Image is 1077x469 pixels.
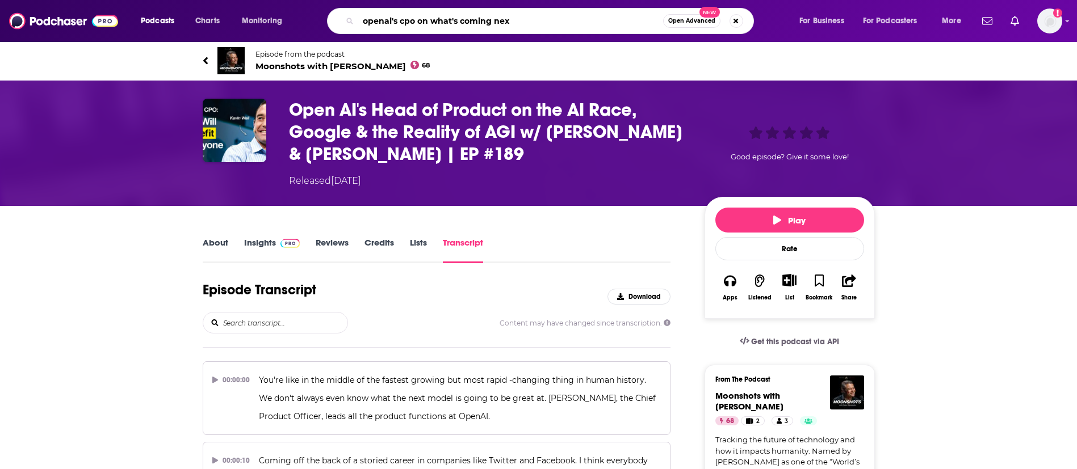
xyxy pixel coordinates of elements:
div: Show More ButtonList [774,267,804,308]
div: Search podcasts, credits, & more... [338,8,765,34]
button: Listened [745,267,774,308]
img: Moonshots with Peter Diamandis [830,375,864,409]
button: open menu [791,12,858,30]
button: open menu [934,12,975,30]
a: Moonshots with Peter DiamandisEpisode from the podcastMoonshots with [PERSON_NAME]68 [203,47,875,74]
span: Moonshots with [PERSON_NAME] [255,61,430,71]
img: Open AI's Head of Product on the AI Race, Google & the Reality of AGI w/ Kevin Weil & David Blund... [203,99,266,162]
span: For Podcasters [863,13,917,29]
span: Play [773,215,806,226]
span: Charts [195,13,220,29]
input: Search transcript... [222,312,347,333]
span: 2 [756,416,760,427]
span: Moonshots with [PERSON_NAME] [715,390,783,412]
a: Charts [188,12,227,30]
a: Transcript [443,237,483,263]
span: 68 [422,63,430,68]
span: Good episode? Give it some love! [731,153,849,161]
button: Apps [715,267,745,308]
span: Download [628,293,661,301]
img: User Profile [1037,9,1062,33]
div: Bookmark [806,294,832,301]
a: 2 [741,416,764,425]
button: Show profile menu [1037,9,1062,33]
a: Reviews [316,237,349,263]
a: Get this podcast via API [731,328,849,356]
a: Moonshots with Peter Diamandis [715,390,783,412]
span: Episode from the podcast [255,50,430,58]
a: About [203,237,228,263]
button: Play [715,208,864,233]
span: Content may have changed since transcription. [500,319,670,327]
span: Get this podcast via API [751,337,839,347]
button: Share [834,267,864,308]
a: Lists [410,237,427,263]
button: Bookmark [804,267,834,308]
img: Podchaser - Follow, Share and Rate Podcasts [9,10,118,32]
button: open menu [133,12,189,30]
button: open menu [856,12,934,30]
div: Share [841,294,857,301]
a: Credits [364,237,394,263]
button: open menu [234,12,297,30]
button: Open AdvancedNew [663,14,720,28]
span: Monitoring [242,13,282,29]
span: Logged in as mindyn [1037,9,1062,33]
a: Show notifications dropdown [1006,11,1024,31]
span: 68 [726,416,734,427]
h3: Open AI's Head of Product on the AI Race, Google & the Reality of AGI w/ Kevin Weil & David Blund... [289,99,686,165]
input: Search podcasts, credits, & more... [358,12,663,30]
span: You're like in the middle of the fastest growing but most rapid -changing thing in human history.... [259,375,658,421]
span: New [699,7,720,18]
button: Download [607,289,670,305]
a: 3 [772,416,793,425]
img: Podchaser Pro [280,239,300,248]
span: Open Advanced [668,18,715,24]
div: Apps [723,294,737,301]
h1: Episode Transcript [203,281,316,298]
div: Released [DATE] [289,174,361,188]
div: List [785,294,794,301]
a: InsightsPodchaser Pro [244,237,300,263]
span: Podcasts [141,13,174,29]
div: Rate [715,237,864,260]
span: More [942,13,961,29]
div: 00:00:00 [212,371,250,389]
button: 00:00:00You're like in the middle of the fastest growing but most rapid -changing thing in human ... [203,361,671,435]
h3: From The Podcast [715,375,855,383]
svg: Add a profile image [1053,9,1062,18]
a: Show notifications dropdown [978,11,997,31]
span: For Business [799,13,844,29]
button: Show More Button [778,274,801,286]
img: Moonshots with Peter Diamandis [217,47,245,74]
div: Listened [748,294,772,301]
span: 3 [785,416,788,427]
a: 68 [715,416,739,425]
